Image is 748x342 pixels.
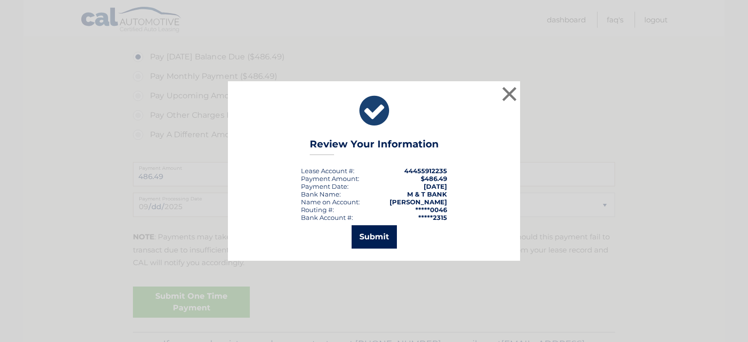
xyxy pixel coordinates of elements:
div: : [301,182,349,190]
div: Payment Amount: [301,175,359,182]
strong: 44455912235 [404,167,447,175]
span: $486.49 [421,175,447,182]
strong: [PERSON_NAME] [390,198,447,206]
div: Bank Name: [301,190,341,198]
div: Bank Account #: [301,214,353,221]
strong: M & T BANK [407,190,447,198]
h3: Review Your Information [310,138,439,155]
span: [DATE] [424,182,447,190]
div: Name on Account: [301,198,360,206]
span: Payment Date [301,182,347,190]
button: Submit [352,225,397,249]
div: Lease Account #: [301,167,355,175]
button: × [500,84,519,104]
div: Routing #: [301,206,334,214]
